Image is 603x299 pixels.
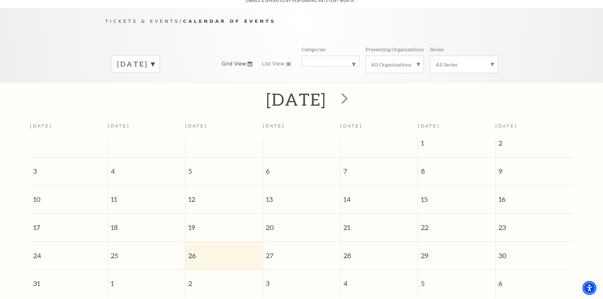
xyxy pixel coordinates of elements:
span: 12 [185,185,263,207]
p: Categories [302,46,326,53]
th: [DATE] [30,120,108,138]
span: 11 [108,185,185,207]
span: 19 [185,214,263,235]
span: 1 [418,138,495,151]
th: [DATE] [263,120,340,138]
span: 6 [263,158,340,179]
span: List View [262,60,284,67]
span: [DATE] [418,123,440,128]
span: [DATE] [495,123,518,128]
label: All Organizations [371,61,418,68]
span: 5 [185,158,263,179]
p: / [105,17,498,25]
label: All Series [436,61,493,68]
span: 20 [263,214,340,235]
span: 13 [263,185,340,207]
span: 21 [341,214,418,235]
span: 4 [341,270,418,292]
span: 22 [418,214,495,235]
span: 1 [108,270,185,292]
button: next [332,88,355,111]
p: Series [430,46,444,53]
span: 9 [496,158,573,179]
span: 14 [341,185,418,207]
span: 23 [496,214,573,235]
span: 7 [341,158,418,179]
span: 29 [418,242,495,264]
span: 2 [185,270,263,292]
span: Grid View [222,60,246,67]
span: 25 [108,242,185,264]
th: [DATE] [340,120,418,138]
span: 30 [496,242,573,264]
div: Accessibility Menu [582,281,596,295]
span: 26 [185,242,263,264]
span: 8 [418,158,495,179]
span: 28 [341,242,418,264]
span: 2 [496,138,573,151]
label: [DATE] [117,59,154,69]
span: 4 [108,158,185,179]
h2: [DATE] [266,89,326,109]
span: 18 [108,214,185,235]
span: 31 [30,270,108,292]
span: 24 [30,242,108,264]
th: [DATE] [185,120,263,138]
p: Presenting Organizations [366,46,424,53]
span: Tickets & Events [105,18,180,24]
span: 6 [496,270,573,292]
span: 16 [496,185,573,207]
span: Calendar of Events [183,18,276,24]
span: 15 [418,185,495,207]
span: 3 [30,158,108,179]
span: 3 [263,270,340,292]
span: 27 [263,242,340,264]
span: 17 [30,214,108,235]
span: 5 [418,270,495,292]
span: 10 [30,185,108,207]
th: [DATE] [108,120,185,138]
